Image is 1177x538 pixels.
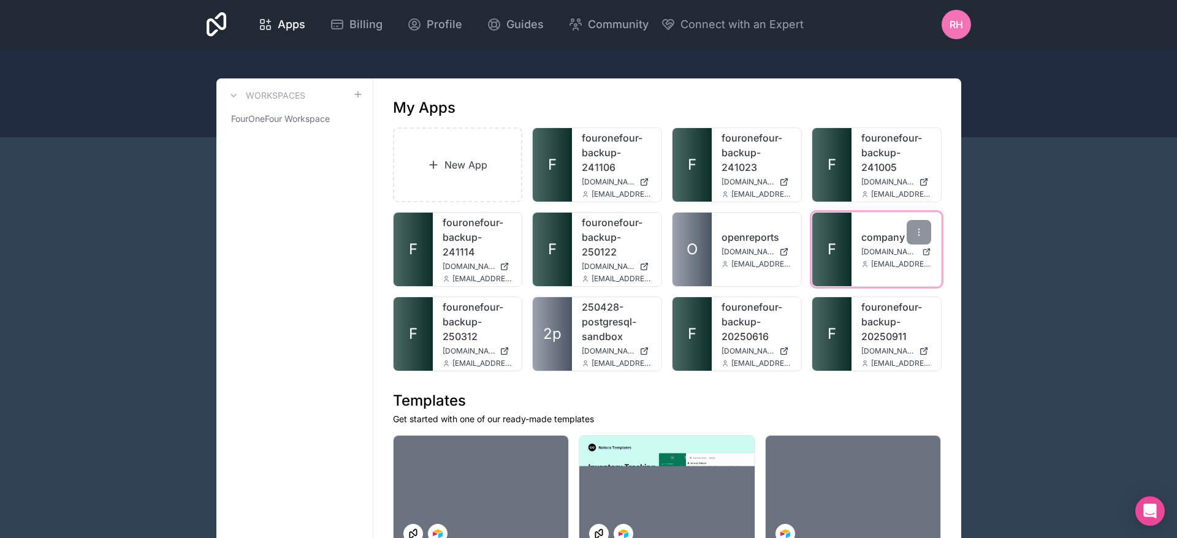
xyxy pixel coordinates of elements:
[582,300,652,344] a: 250428-postgresql-sandbox
[582,215,652,259] a: fouronefour-backup-250122
[722,247,774,257] span: [DOMAIN_NAME]
[427,16,462,33] span: Profile
[443,262,495,271] span: [DOMAIN_NAME]
[543,324,562,344] span: 2p
[1135,496,1165,526] div: Open Intercom Messenger
[393,391,942,411] h1: Templates
[558,11,658,38] a: Community
[393,98,455,118] h1: My Apps
[393,413,942,425] p: Get started with one of our ready-made templates
[688,324,696,344] span: F
[722,177,774,187] span: [DOMAIN_NAME]
[278,16,305,33] span: Apps
[722,177,791,187] a: [DOMAIN_NAME]
[409,240,417,259] span: F
[443,215,512,259] a: fouronefour-backup-241114
[393,127,523,202] a: New App
[443,262,512,271] a: [DOMAIN_NAME]
[688,155,696,175] span: F
[722,247,791,257] a: [DOMAIN_NAME]
[320,11,392,38] a: Billing
[533,213,572,286] a: F
[661,16,804,33] button: Connect with an Expert
[443,346,495,356] span: [DOMAIN_NAME]
[533,128,572,202] a: F
[582,131,652,175] a: fouronefour-backup-241106
[722,230,791,244] a: openreports
[687,240,698,259] span: O
[231,113,330,125] span: FourOneFour Workspace
[828,155,836,175] span: F
[533,297,572,371] a: 2p
[582,346,652,356] a: [DOMAIN_NAME]
[722,300,791,344] a: fouronefour-backup-20250616
[722,346,774,356] span: [DOMAIN_NAME]
[592,274,652,284] span: [EMAIL_ADDRESS][DOMAIN_NAME]
[861,177,931,187] a: [DOMAIN_NAME]
[861,300,931,344] a: fouronefour-backup-20250911
[672,128,712,202] a: F
[731,358,791,368] span: [EMAIL_ADDRESS][DOMAIN_NAME]
[871,189,931,199] span: [EMAIL_ADDRESS][DOMAIN_NAME]
[548,155,557,175] span: F
[582,262,634,271] span: [DOMAIN_NAME]
[680,16,804,33] span: Connect with an Expert
[812,128,851,202] a: F
[226,108,363,130] a: FourOneFour Workspace
[861,230,931,244] a: company
[246,89,305,102] h3: Workspaces
[226,88,305,103] a: Workspaces
[871,259,931,269] span: [EMAIL_ADDRESS][DOMAIN_NAME]
[443,346,512,356] a: [DOMAIN_NAME]
[861,247,917,257] span: [DOMAIN_NAME]
[812,213,851,286] a: F
[397,11,472,38] a: Profile
[582,177,634,187] span: [DOMAIN_NAME]
[592,189,652,199] span: [EMAIL_ADDRESS][DOMAIN_NAME]
[828,324,836,344] span: F
[477,11,554,38] a: Guides
[812,297,851,371] a: F
[722,131,791,175] a: fouronefour-backup-241023
[548,240,557,259] span: F
[443,300,512,344] a: fouronefour-backup-250312
[871,358,931,368] span: [EMAIL_ADDRESS][DOMAIN_NAME]
[588,16,649,33] span: Community
[861,346,931,356] a: [DOMAIN_NAME]
[394,297,433,371] a: F
[672,297,712,371] a: F
[731,259,791,269] span: [EMAIL_ADDRESS][DOMAIN_NAME]
[592,358,652,368] span: [EMAIL_ADDRESS][DOMAIN_NAME]
[409,324,417,344] span: F
[672,213,712,286] a: O
[731,189,791,199] span: [EMAIL_ADDRESS][DOMAIN_NAME]
[828,240,836,259] span: F
[861,177,914,187] span: [DOMAIN_NAME]
[394,213,433,286] a: F
[722,346,791,356] a: [DOMAIN_NAME]
[582,346,634,356] span: [DOMAIN_NAME]
[861,131,931,175] a: fouronefour-backup-241005
[452,358,512,368] span: [EMAIL_ADDRESS][DOMAIN_NAME]
[861,346,914,356] span: [DOMAIN_NAME]
[506,16,544,33] span: Guides
[248,11,315,38] a: Apps
[861,247,931,257] a: [DOMAIN_NAME]
[349,16,383,33] span: Billing
[582,262,652,271] a: [DOMAIN_NAME]
[950,17,963,32] span: RH
[582,177,652,187] a: [DOMAIN_NAME]
[452,274,512,284] span: [EMAIL_ADDRESS][DOMAIN_NAME]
